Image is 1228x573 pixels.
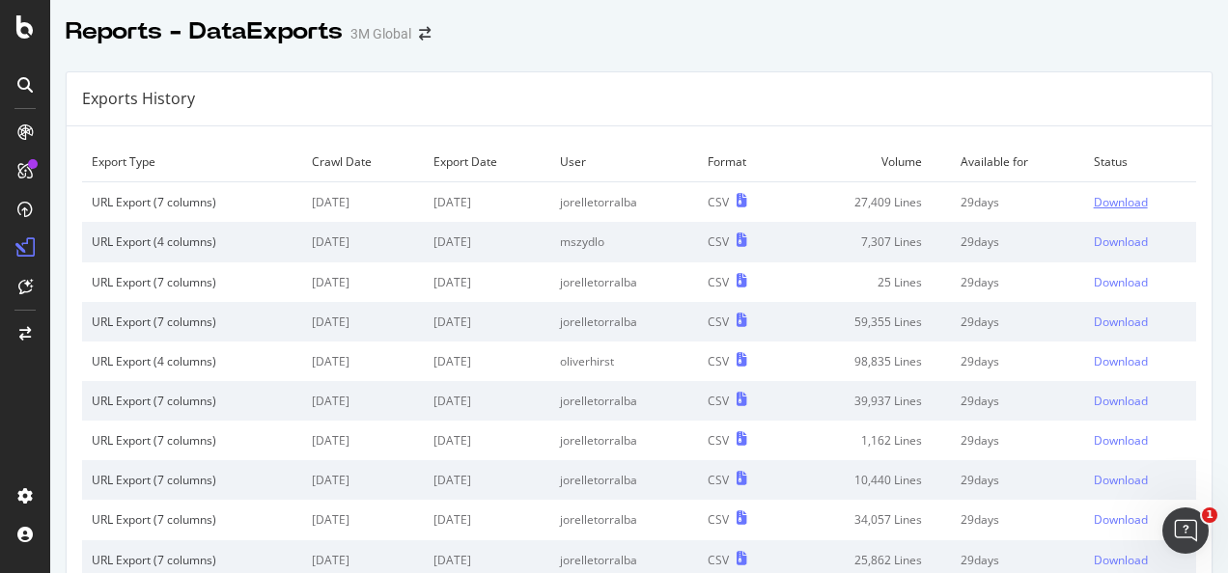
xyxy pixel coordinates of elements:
[708,472,729,488] div: CSV
[550,142,698,182] td: User
[419,27,431,41] div: arrow-right-arrow-left
[424,500,551,539] td: [DATE]
[1084,142,1196,182] td: Status
[708,274,729,290] div: CSV
[951,262,1084,302] td: 29 days
[1162,507,1209,554] iframe: Intercom live chat
[789,302,951,341] td: 59,355 Lines
[951,460,1084,500] td: 29 days
[550,460,698,500] td: jorelletorralba
[1094,314,1186,330] a: Download
[951,142,1084,182] td: Available for
[1094,233,1186,250] a: Download
[1094,353,1148,369] div: Download
[1094,432,1186,449] a: Download
[302,421,424,460] td: [DATE]
[951,341,1084,381] td: 29 days
[708,314,729,330] div: CSV
[424,182,551,223] td: [DATE]
[302,182,424,223] td: [DATE]
[92,393,293,409] div: URL Export (7 columns)
[789,341,951,381] td: 98,835 Lines
[550,182,698,223] td: jorelletorralba
[424,381,551,421] td: [DATE]
[789,500,951,539] td: 34,057 Lines
[302,460,424,500] td: [DATE]
[951,302,1084,341] td: 29 days
[789,222,951,261] td: 7,307 Lines
[424,460,551,500] td: [DATE]
[1094,393,1186,409] a: Download
[424,142,551,182] td: Export Date
[1094,353,1186,369] a: Download
[951,222,1084,261] td: 29 days
[1094,552,1186,568] a: Download
[92,511,293,528] div: URL Export (7 columns)
[302,262,424,302] td: [DATE]
[550,500,698,539] td: jorelletorralba
[92,472,293,488] div: URL Export (7 columns)
[1094,274,1186,290] a: Download
[1094,472,1148,488] div: Download
[789,262,951,302] td: 25 Lines
[698,142,788,182] td: Format
[789,421,951,460] td: 1,162 Lines
[1094,194,1186,210] a: Download
[424,421,551,460] td: [DATE]
[951,381,1084,421] td: 29 days
[350,24,411,43] div: 3M Global
[1094,233,1148,250] div: Download
[789,381,951,421] td: 39,937 Lines
[708,194,729,210] div: CSV
[424,302,551,341] td: [DATE]
[1094,274,1148,290] div: Download
[1094,511,1148,528] div: Download
[424,262,551,302] td: [DATE]
[708,511,729,528] div: CSV
[1094,432,1148,449] div: Download
[302,142,424,182] td: Crawl Date
[82,88,195,110] div: Exports History
[92,314,293,330] div: URL Export (7 columns)
[92,432,293,449] div: URL Export (7 columns)
[1202,507,1217,523] span: 1
[302,381,424,421] td: [DATE]
[1094,511,1186,528] a: Download
[424,222,551,261] td: [DATE]
[550,381,698,421] td: jorelletorralba
[550,262,698,302] td: jorelletorralba
[92,233,293,250] div: URL Export (4 columns)
[1094,472,1186,488] a: Download
[92,194,293,210] div: URL Export (7 columns)
[708,432,729,449] div: CSV
[708,552,729,568] div: CSV
[789,142,951,182] td: Volume
[92,353,293,369] div: URL Export (4 columns)
[302,222,424,261] td: [DATE]
[1094,552,1148,568] div: Download
[302,341,424,381] td: [DATE]
[302,500,424,539] td: [DATE]
[708,233,729,250] div: CSV
[550,222,698,261] td: mszydlo
[789,182,951,223] td: 27,409 Lines
[550,302,698,341] td: jorelletorralba
[951,182,1084,223] td: 29 days
[951,421,1084,460] td: 29 days
[550,421,698,460] td: jorelletorralba
[302,302,424,341] td: [DATE]
[424,341,551,381] td: [DATE]
[66,15,343,48] div: Reports - DataExports
[1094,393,1148,409] div: Download
[82,142,302,182] td: Export Type
[1094,314,1148,330] div: Download
[708,353,729,369] div: CSV
[550,341,698,381] td: oliverhirst
[708,393,729,409] div: CSV
[951,500,1084,539] td: 29 days
[789,460,951,500] td: 10,440 Lines
[92,274,293,290] div: URL Export (7 columns)
[92,552,293,568] div: URL Export (7 columns)
[1094,194,1148,210] div: Download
